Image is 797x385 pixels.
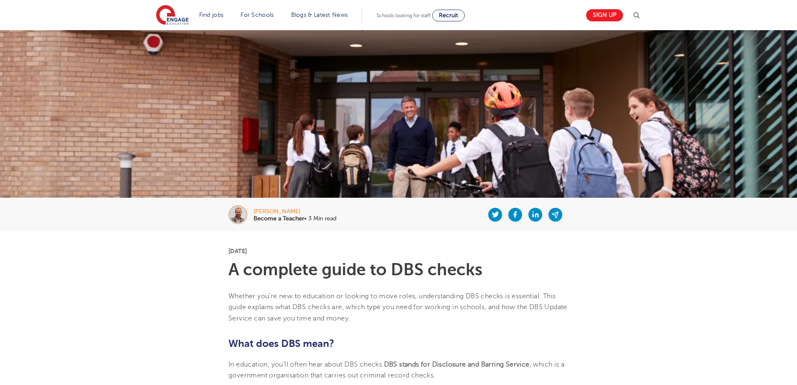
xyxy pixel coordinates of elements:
span: Recruit [439,12,458,18]
a: For Schools [241,12,274,18]
span: Whether you’re new to education or looking to move roles, understanding DBS checks is essential. ... [228,292,567,322]
a: Blogs & Latest News [291,12,348,18]
p: [DATE] [228,248,569,254]
span: Schools looking for staff [377,13,431,18]
a: Sign up [586,9,623,21]
b: DBS stands for Disclosure and Barring Service [384,361,530,368]
span: In education, you’ll often hear about DBS checks. [228,361,384,368]
p: • 3 Min read [254,216,336,222]
a: Recruit [432,10,465,21]
div: [PERSON_NAME] [254,209,336,214]
h1: A complete guide to DBS checks [228,261,569,278]
b: Become a Teacher [254,215,304,222]
b: What does DBS mean? [228,338,334,349]
img: Engage Education [156,5,189,26]
a: Find jobs [199,12,224,18]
